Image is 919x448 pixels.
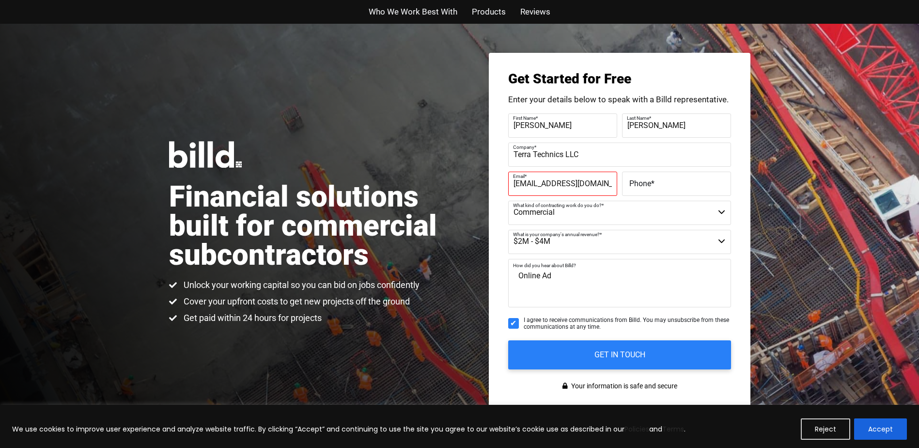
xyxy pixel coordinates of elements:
[627,115,649,120] span: Last Name
[472,5,506,19] a: Products
[513,173,525,178] span: Email
[629,178,651,188] span: Phone
[801,418,850,440] button: Reject
[508,318,519,329] input: I agree to receive communications from Billd. You may unsubscribe from these communications at an...
[624,424,649,434] a: Policies
[12,423,685,435] p: We use cookies to improve user experience and analyze website traffic. By clicking “Accept” and c...
[508,72,731,86] h3: Get Started for Free
[520,5,550,19] a: Reviews
[169,182,460,270] h1: Financial solutions built for commercial subcontractors
[181,312,322,324] span: Get paid within 24 hours for projects
[508,340,731,369] input: GET IN TOUCH
[524,317,731,331] span: I agree to receive communications from Billd. You may unsubscribe from these communications at an...
[369,5,457,19] a: Who We Work Best With
[513,115,536,120] span: First Name
[854,418,907,440] button: Accept
[508,96,731,104] p: Enter your details below to speak with a Billd representative.
[508,259,731,307] textarea: Online Ad
[513,144,534,149] span: Company
[181,296,410,307] span: Cover your upfront costs to get new projects off the ground
[181,279,420,291] span: Unlock your working capital so you can bid on jobs confidently
[662,424,684,434] a: Terms
[513,263,576,268] span: How did you hear about Billd?
[569,379,677,393] span: Your information is safe and secure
